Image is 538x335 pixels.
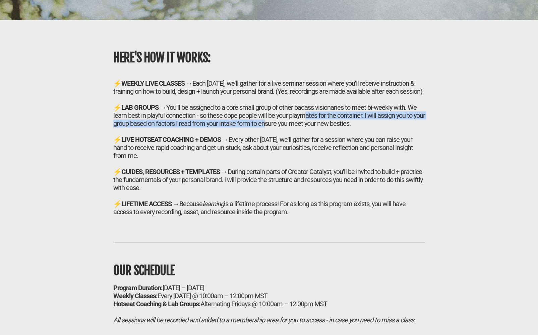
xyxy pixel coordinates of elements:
[121,168,228,176] b: GUIDES, RESOURCES + TEMPLATES →
[113,50,211,65] b: HERE'S HOW IT WORKS:
[113,292,425,300] div: Every [DATE] @ 10:00am – 12:00pm MST
[121,79,192,87] b: WEEKLY LIVE CLASSES →
[121,136,229,144] b: LIVE HOTSEAT COACHING + DEMOS →
[113,168,425,192] div: ⚡ During certain parts of Creator Catalyst, you'll be invited to build + practice the fundamental...
[113,316,415,324] i: All sessions will be recorded and added to a membership area for you to access - in case you need...
[113,103,425,128] div: ⚡ You'll be assigned to a core small group of other badass visionaries to meet bi-weekly with. We...
[113,200,425,216] div: ⚡ Because is a lifetime process! For as long as this program exists, you will have access to ever...
[121,200,179,208] b: LIFETIME ACCESS →
[113,136,425,160] div: ⚡ Every other [DATE], we'll gather for a session where you can raise your hand to receive rapid c...
[121,103,166,111] b: LAB GROUPS →
[202,200,224,208] i: learning
[113,284,163,292] b: Program Duration:
[113,263,174,278] b: OUR SCHEDULE
[113,300,425,308] div: Alternating Fridays @ 10:00am – 12:00pm MST
[113,79,425,216] h2: ⚡ Each [DATE], we'll gather for a live seminar session where you'll receive instruction & trainin...
[113,284,425,292] div: [DATE] – [DATE]
[113,300,200,308] b: Hotseat Coaching & Lab Groups:
[113,292,158,300] b: Weekly Classes:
